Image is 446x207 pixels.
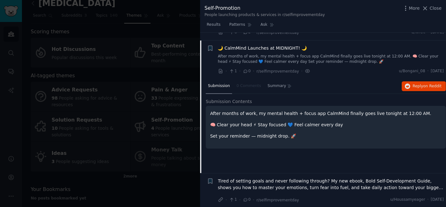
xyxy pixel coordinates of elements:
a: After months of work, my mental health + focus app CalmMind finally goes live tonight at 12:00 AM... [218,54,444,65]
span: · [226,29,227,36]
span: Close [430,5,442,12]
a: Patterns [227,20,254,33]
span: r/selfimprovementday [257,198,299,202]
span: · [253,197,254,203]
span: 1 [229,197,237,203]
span: Summary [268,83,286,89]
span: Results [207,22,220,28]
span: Patterns [229,22,245,28]
span: · [253,29,254,36]
span: 1 [229,68,237,74]
span: · [253,68,254,74]
p: After months of work, my mental health + focus app CalmMind finally goes live tonight at 12:00 AM. [210,110,442,117]
span: [DATE] [431,68,444,74]
span: Submission Contents [206,98,252,105]
div: People launching products & services in r/selfimprovementday [204,12,325,18]
span: Ask [261,22,268,28]
span: u/Bongani_08 [399,68,425,74]
p: Set your reminder — midnight drop. 🚀 [210,133,442,139]
button: More [402,5,420,12]
span: · [427,68,429,74]
span: · [301,68,302,74]
span: 8 [229,30,237,35]
span: [DATE] [431,197,444,203]
div: Self-Promotion [204,4,325,12]
span: · [226,68,227,74]
span: 0 [243,68,251,74]
span: Submission [208,83,230,89]
span: · [427,197,429,203]
span: · [427,30,429,35]
span: r/selfimprovementday [257,69,299,74]
span: Reply [413,84,442,89]
span: r/selfimprovementday [257,30,299,35]
span: · [239,197,241,203]
span: on Reddit [423,84,442,88]
span: · [239,68,241,74]
span: 0 [243,197,251,203]
span: · [226,197,227,203]
a: Ask [258,20,276,33]
span: u/Wreit [411,30,425,35]
a: Tired of setting goals and never following through? My new ebook, Bold Self-Development Guide, sh... [218,178,444,191]
span: [DATE] [431,30,444,35]
button: Close [422,5,442,12]
span: 2 [243,30,251,35]
a: 🌙 CalmMind Launches at MIDNIGHT! 🌙 [218,45,307,52]
p: 🧠 Clear your head ⚡ Stay focused 💙 Feel calmer every day [210,122,442,128]
span: u/Houssamyeager [390,197,425,203]
span: · [239,29,241,36]
button: Replyon Reddit [402,81,446,91]
span: More [409,5,420,12]
a: Results [204,20,223,33]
